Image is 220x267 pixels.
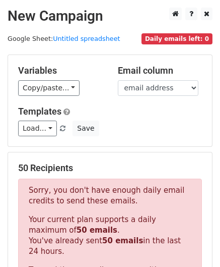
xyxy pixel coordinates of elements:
p: Sorry, you don't have enough daily email credits to send these emails. [29,185,191,206]
span: Daily emails left: 0 [141,33,212,44]
h2: New Campaign [8,8,212,25]
small: Google Sheet: [8,35,120,42]
a: Load... [18,121,57,136]
p: Your current plan supports a daily maximum of . You've already sent in the last 24 hours. [29,215,191,257]
a: Untitled spreadsheet [53,35,120,42]
h5: Email column [118,65,202,76]
h5: 50 Recipients [18,163,202,174]
a: Templates [18,106,61,117]
a: Daily emails left: 0 [141,35,212,42]
h5: Variables [18,65,103,76]
iframe: Chat Widget [170,219,220,267]
a: Copy/paste... [18,80,80,96]
button: Save [72,121,99,136]
strong: 50 emails [77,226,117,235]
strong: 50 emails [102,236,143,245]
